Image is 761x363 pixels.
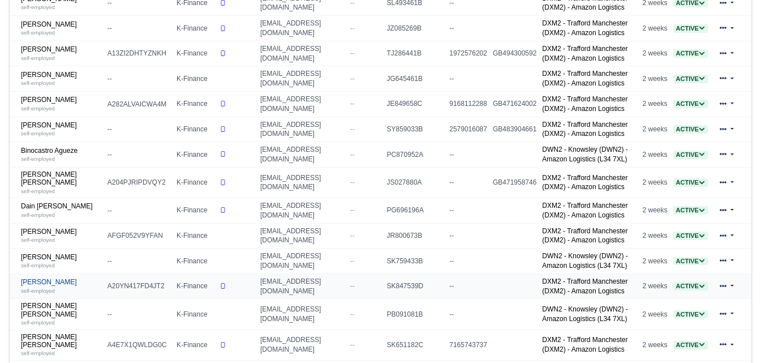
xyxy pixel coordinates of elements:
[542,45,627,62] a: DXM2 - Trafford Manchester (DXM2) - Amazon Logistics
[640,330,670,360] td: 2 weeks
[350,206,355,214] span: --
[350,151,355,159] span: --
[350,125,355,133] span: --
[446,299,490,330] td: --
[257,299,347,330] td: [EMAIL_ADDRESS][DOMAIN_NAME]
[673,125,708,133] a: Active
[105,167,174,198] td: A204PJRIPDVQY2
[640,299,670,330] td: 2 weeks
[673,257,708,266] span: Active
[384,41,447,66] td: TJ286441B
[257,167,347,198] td: [EMAIL_ADDRESS][DOMAIN_NAME]
[384,92,447,117] td: JE849658C
[105,274,174,299] td: A20YN417FD4JT2
[384,330,447,360] td: SK651182C
[21,319,55,326] small: self-employed
[446,167,490,198] td: --
[257,249,347,274] td: [EMAIL_ADDRESS][DOMAIN_NAME]
[640,92,670,117] td: 2 weeks
[542,202,627,219] a: DXM2 - Trafford Manchester (DXM2) - Amazon Logistics
[446,16,490,41] td: --
[174,299,217,330] td: K-Finance
[21,302,102,326] a: [PERSON_NAME] [PERSON_NAME] self-employed
[257,92,347,117] td: [EMAIL_ADDRESS][DOMAIN_NAME]
[21,288,55,294] small: self-employed
[257,274,347,299] td: [EMAIL_ADDRESS][DOMAIN_NAME]
[257,223,347,249] td: [EMAIL_ADDRESS][DOMAIN_NAME]
[542,121,627,138] a: DXM2 - Trafford Manchester (DXM2) - Amazon Logistics
[174,249,217,274] td: K-Finance
[490,92,539,117] td: GB471624002
[640,117,670,142] td: 2 weeks
[542,227,627,245] a: DXM2 - Trafford Manchester (DXM2) - Amazon Logistics
[384,223,447,249] td: JR800673B
[640,249,670,274] td: 2 weeks
[673,341,708,349] span: Active
[21,202,102,219] a: Dain [PERSON_NAME] self-employed
[640,223,670,249] td: 2 weeks
[174,16,217,41] td: K-Finance
[673,151,708,159] a: Active
[21,130,55,136] small: self-employed
[673,100,708,108] span: Active
[257,41,347,66] td: [EMAIL_ADDRESS][DOMAIN_NAME]
[640,142,670,168] td: 2 weeks
[350,24,355,32] span: --
[490,117,539,142] td: GB483904661
[384,117,447,142] td: SY859033B
[105,92,174,117] td: A282ALVAICWA4M
[350,282,355,290] span: --
[21,253,102,270] a: [PERSON_NAME] self-employed
[384,142,447,168] td: PC870952A
[673,178,708,186] a: Active
[490,167,539,198] td: GB471958746
[384,299,447,330] td: PB091081B
[105,198,174,224] td: --
[350,100,355,108] span: --
[174,92,217,117] td: K-Finance
[105,249,174,274] td: --
[384,249,447,274] td: SK759433B
[105,330,174,360] td: A4E7X1QWLDG0C
[105,117,174,142] td: --
[384,16,447,41] td: JZ085269B
[446,249,490,274] td: --
[257,16,347,41] td: [EMAIL_ADDRESS][DOMAIN_NAME]
[640,66,670,92] td: 2 weeks
[21,188,55,194] small: self-employed
[542,174,627,191] a: DXM2 - Trafford Manchester (DXM2) - Amazon Logistics
[673,282,708,290] a: Active
[673,206,708,215] span: Active
[384,274,447,299] td: SK847539D
[673,49,708,57] a: Active
[542,252,627,270] a: DWN2 - Knowsley (DWN2) - Amazon Logistics (L34 7XL)
[21,262,55,268] small: self-employed
[21,55,55,61] small: self-employed
[640,16,670,41] td: 2 weeks
[673,24,708,33] span: Active
[640,167,670,198] td: 2 weeks
[257,198,347,224] td: [EMAIL_ADDRESS][DOMAIN_NAME]
[21,4,55,10] small: self-employed
[640,274,670,299] td: 2 weeks
[640,198,670,224] td: 2 weeks
[257,142,347,168] td: [EMAIL_ADDRESS][DOMAIN_NAME]
[21,212,55,218] small: self-employed
[350,232,355,240] span: --
[542,305,627,323] a: DWN2 - Knowsley (DWN2) - Amazon Logistics (L34 7XL)
[174,142,217,168] td: K-Finance
[105,142,174,168] td: --
[542,70,627,87] a: DXM2 - Trafford Manchester (DXM2) - Amazon Logistics
[174,198,217,224] td: K-Finance
[21,105,55,112] small: self-employed
[21,71,102,87] a: [PERSON_NAME] self-employed
[673,75,708,83] a: Active
[673,100,708,108] a: Active
[542,95,627,113] a: DXM2 - Trafford Manchester (DXM2) - Amazon Logistics
[21,228,102,244] a: [PERSON_NAME] self-employed
[21,278,102,294] a: [PERSON_NAME] self-employed
[350,341,355,349] span: --
[673,24,708,32] a: Active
